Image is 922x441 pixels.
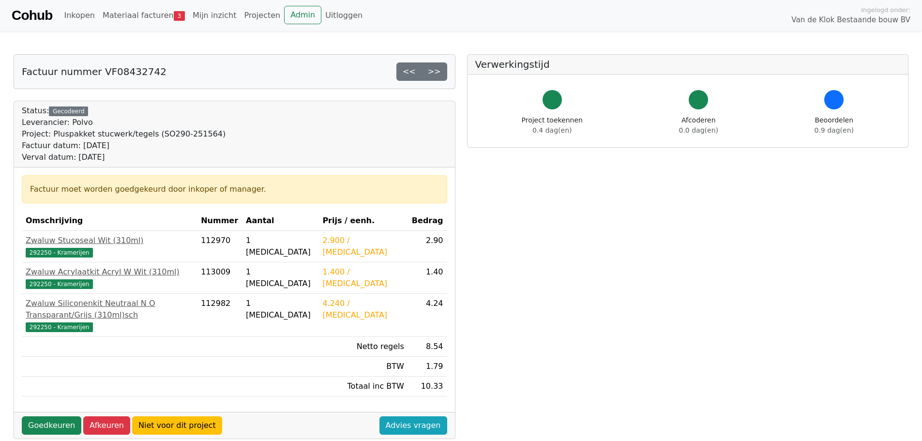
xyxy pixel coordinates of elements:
td: 1.79 [408,357,447,377]
a: Uitloggen [321,6,366,25]
div: Project: Pluspakket stucwerk/tegels (SO290-251564) [22,128,226,140]
div: 4.240 / [MEDICAL_DATA] [322,298,404,321]
a: Afkeuren [83,416,130,435]
div: Afcoderen [679,115,718,136]
a: Materiaal facturen3 [99,6,189,25]
span: Ingelogd onder: [861,5,910,15]
td: 2.90 [408,231,447,262]
a: Zwaluw Stucoseal Wit (310ml)292250 - Kramerijen [26,235,193,258]
span: 292250 - Kramerijen [26,248,93,258]
span: Van de Klok Bestaande bouw BV [791,15,910,26]
div: Project toekennen [522,115,583,136]
div: 1.400 / [MEDICAL_DATA] [322,266,404,289]
th: Prijs / eenh. [318,211,408,231]
a: Admin [284,6,321,24]
a: Goedkeuren [22,416,81,435]
a: Mijn inzicht [189,6,241,25]
a: Inkopen [60,6,98,25]
span: 292250 - Kramerijen [26,279,93,289]
span: 3 [174,11,185,21]
div: Status: [22,105,226,163]
span: 0.4 dag(en) [532,126,572,134]
td: Netto regels [318,337,408,357]
div: Zwaluw Acrylaatkit Acryl W Wit (310ml) [26,266,193,278]
a: Cohub [12,4,52,27]
a: Projecten [240,6,284,25]
th: Bedrag [408,211,447,231]
th: Nummer [197,211,242,231]
div: Gecodeerd [49,106,88,116]
a: >> [422,62,447,81]
span: 0.0 dag(en) [679,126,718,134]
td: 10.33 [408,377,447,396]
td: 112970 [197,231,242,262]
td: 113009 [197,262,242,294]
div: 2.900 / [MEDICAL_DATA] [322,235,404,258]
a: Advies vragen [379,416,447,435]
td: Totaal inc BTW [318,377,408,396]
div: Factuur moet worden goedgekeurd door inkoper of manager. [30,183,439,195]
h5: Verwerkingstijd [475,59,901,70]
td: 4.24 [408,294,447,337]
div: Factuur datum: [DATE] [22,140,226,152]
th: Aantal [242,211,318,231]
div: 1 [MEDICAL_DATA] [246,235,315,258]
div: 1 [MEDICAL_DATA] [246,298,315,321]
div: Leverancier: Polvo [22,117,226,128]
td: BTW [318,357,408,377]
a: Zwaluw Siliconenkit Neutraal N O Transparant/Grijs (310ml)sch292250 - Kramerijen [26,298,193,333]
td: 112982 [197,294,242,337]
span: 292250 - Kramerijen [26,322,93,332]
h5: Factuur nummer VF08432742 [22,66,166,77]
a: Zwaluw Acrylaatkit Acryl W Wit (310ml)292250 - Kramerijen [26,266,193,289]
div: Verval datum: [DATE] [22,152,226,163]
a: Niet voor dit project [132,416,222,435]
div: Beoordelen [815,115,854,136]
div: 1 [MEDICAL_DATA] [246,266,315,289]
td: 1.40 [408,262,447,294]
div: Zwaluw Siliconenkit Neutraal N O Transparant/Grijs (310ml)sch [26,298,193,321]
div: Zwaluw Stucoseal Wit (310ml) [26,235,193,246]
th: Omschrijving [22,211,197,231]
span: 0.9 dag(en) [815,126,854,134]
a: << [396,62,422,81]
td: 8.54 [408,337,447,357]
